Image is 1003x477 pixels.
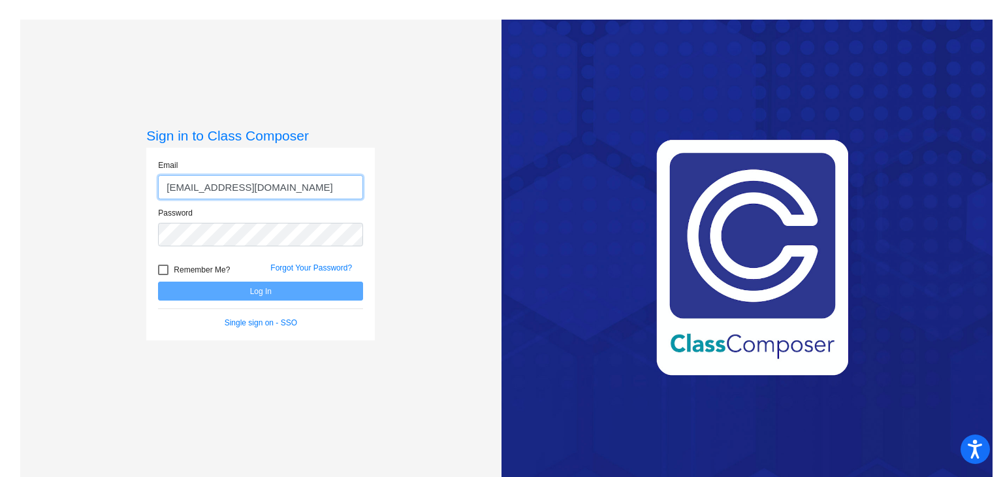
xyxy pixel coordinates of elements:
[158,159,178,171] label: Email
[158,207,193,219] label: Password
[270,263,352,272] a: Forgot Your Password?
[174,262,230,278] span: Remember Me?
[225,318,297,327] a: Single sign on - SSO
[146,127,375,144] h3: Sign in to Class Composer
[158,282,363,301] button: Log In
